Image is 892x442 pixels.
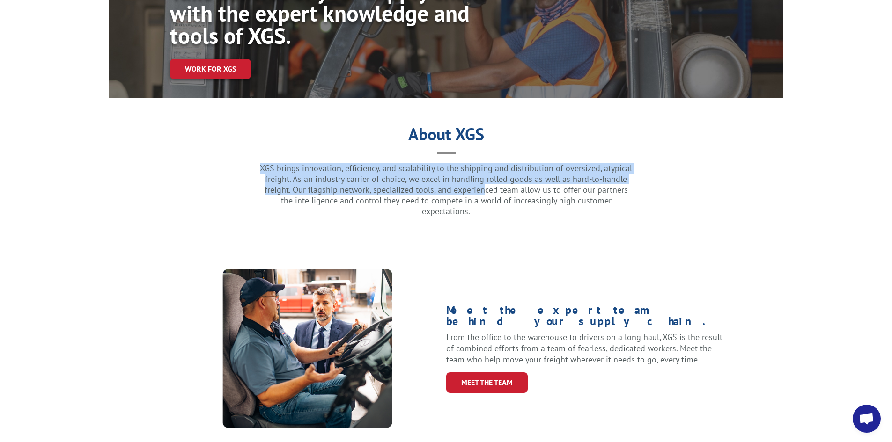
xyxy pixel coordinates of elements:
[222,269,392,428] img: XpressGlobal_MeettheTeam
[446,304,724,332] h1: Meet the expert team behind your supply chain.
[259,163,634,217] p: XGS brings innovation, efficiency, and scalability to the shipping and distribution of oversized,...
[446,372,528,392] a: Meet the Team
[853,405,881,433] div: Open chat
[446,332,724,365] p: From the office to the warehouse to drivers on a long haul, XGS is the result of combined efforts...
[170,59,251,79] a: Work for XGS
[109,128,783,145] h1: About XGS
